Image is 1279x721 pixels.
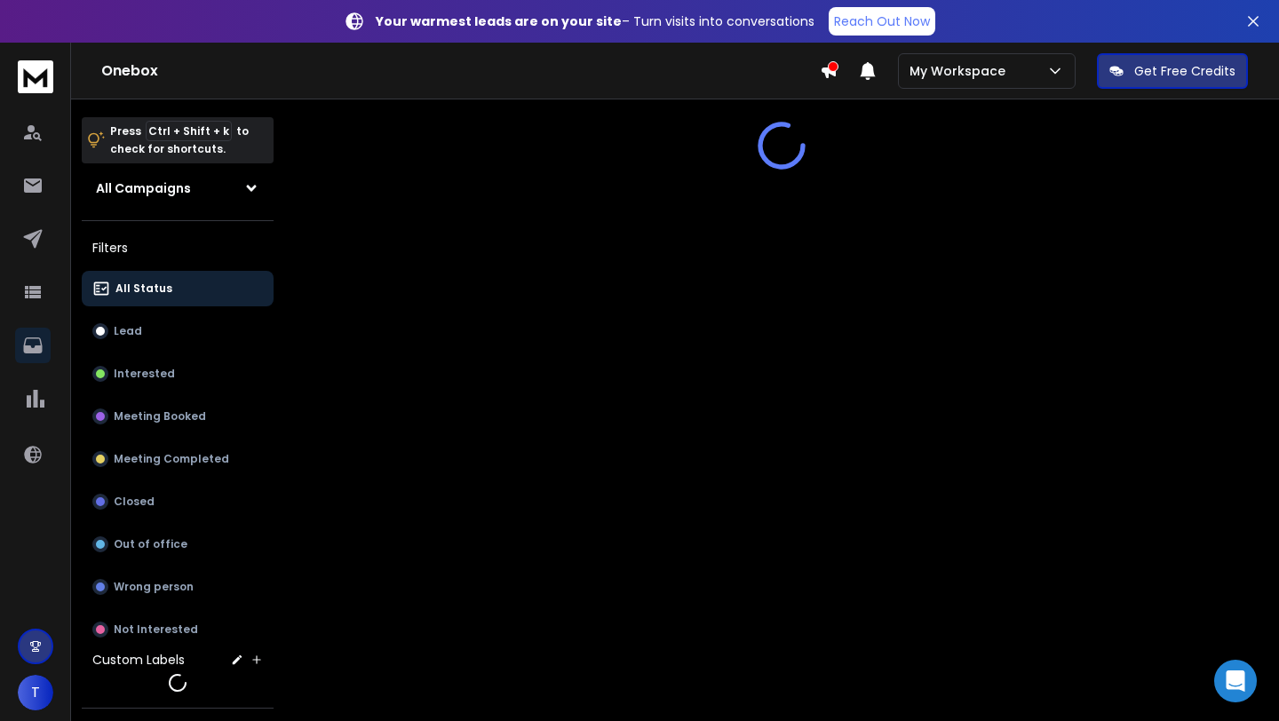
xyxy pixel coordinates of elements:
[82,356,274,392] button: Interested
[1214,660,1257,702] div: Open Intercom Messenger
[114,367,175,381] p: Interested
[82,441,274,477] button: Meeting Completed
[82,484,274,519] button: Closed
[1134,62,1235,80] p: Get Free Credits
[18,60,53,93] img: logo
[18,675,53,710] button: T
[82,612,274,647] button: Not Interested
[114,324,142,338] p: Lead
[92,651,185,669] h3: Custom Labels
[82,313,274,349] button: Lead
[82,170,274,206] button: All Campaigns
[910,62,1013,80] p: My Workspace
[82,271,274,306] button: All Status
[115,281,172,296] p: All Status
[82,569,274,605] button: Wrong person
[1097,53,1248,89] button: Get Free Credits
[82,527,274,562] button: Out of office
[96,179,191,197] h1: All Campaigns
[114,580,194,594] p: Wrong person
[114,409,206,424] p: Meeting Booked
[82,399,274,434] button: Meeting Booked
[114,495,155,509] p: Closed
[114,622,198,637] p: Not Interested
[829,7,935,36] a: Reach Out Now
[376,12,814,30] p: – Turn visits into conversations
[101,60,820,82] h1: Onebox
[146,121,232,141] span: Ctrl + Shift + k
[834,12,930,30] p: Reach Out Now
[110,123,249,158] p: Press to check for shortcuts.
[114,452,229,466] p: Meeting Completed
[376,12,622,30] strong: Your warmest leads are on your site
[114,537,187,551] p: Out of office
[82,235,274,260] h3: Filters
